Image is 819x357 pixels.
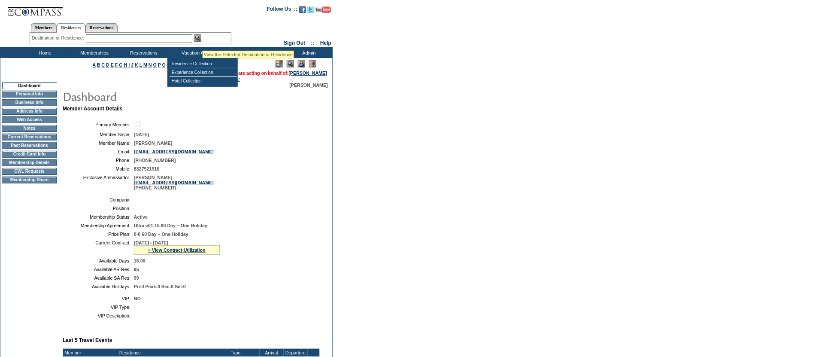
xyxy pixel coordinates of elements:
[66,158,130,163] td: Phone:
[134,166,159,171] span: 8327521516
[134,296,141,301] span: NO
[66,232,130,237] td: Price Plan:
[134,223,207,228] span: Ultra v01.15 60 Day – One Holiday
[276,60,283,67] img: Edit Mode
[134,149,214,154] a: [EMAIL_ADDRESS][DOMAIN_NAME]
[66,214,130,220] td: Membership Status:
[234,47,283,58] td: Reports
[66,267,130,272] td: Available AR Res:
[284,40,305,46] a: Sign Out
[134,258,146,263] span: 16.00
[204,52,293,57] div: View the Selected Destination or Residence
[57,23,85,33] a: Residences
[134,180,214,185] a: [EMAIL_ADDRESS][DOMAIN_NAME]
[2,116,57,123] td: Web Access
[143,62,147,67] a: M
[134,175,214,190] span: [PERSON_NAME] [PHONE_NUMBER]
[2,134,57,140] td: Current Reservations
[162,62,166,67] a: Q
[149,62,152,67] a: N
[2,151,57,158] td: Credit Card Info
[128,62,130,67] a: I
[31,23,57,32] a: Members
[66,275,130,281] td: Available SA Res:
[287,60,294,67] img: View Mode
[66,175,130,190] td: Exclusive Ambassador:
[134,232,188,237] span: 0-0 60 Day – One Holiday
[66,223,130,228] td: Membership Agreement:
[32,34,86,42] div: Destination or Residence:
[118,47,167,58] td: Reservations
[66,206,130,211] td: Position:
[170,60,237,68] td: Residence Collection
[134,140,172,146] span: [PERSON_NAME]
[2,108,57,115] td: Address Info
[2,142,57,149] td: Past Reservations
[158,62,161,67] a: P
[2,91,57,98] td: Personal Info
[62,88,234,105] img: pgTtlDashboard.gif
[66,149,130,154] td: Email:
[307,6,314,13] img: Follow us on Twitter
[66,305,130,310] td: VIP Type:
[299,6,306,13] img: Become our fan on Facebook
[167,47,234,58] td: Vacation Collection
[97,62,100,67] a: B
[170,77,237,85] td: Hotel Collection
[66,240,130,255] td: Current Contract:
[134,284,186,289] span: Pri:0 Peak:0 Sec:0 Sel:0
[66,197,130,202] td: Company:
[140,62,142,67] a: L
[101,62,105,67] a: C
[194,34,201,42] img: b_view.gif
[267,5,297,15] td: Follow Us ::
[63,337,112,343] b: Last 5 Travel Events
[229,349,259,357] td: Type
[124,62,127,67] a: H
[315,6,331,13] img: Subscribe to our YouTube Channel
[66,120,130,128] td: Primary Member:
[115,62,118,67] a: F
[134,132,149,137] span: [DATE]
[134,158,176,163] span: [PHONE_NUMBER]
[134,240,168,245] span: [DATE] - [DATE]
[135,62,138,67] a: K
[170,68,237,77] td: Experience Collection
[66,258,130,263] td: Available Days:
[66,284,130,289] td: Available Holidays:
[2,125,57,132] td: Notes
[119,62,122,67] a: G
[63,349,118,357] td: Member
[63,106,123,112] b: Member Account Details
[283,47,333,58] td: Admin
[19,47,69,58] td: Home
[289,70,327,76] a: [PERSON_NAME]
[260,349,284,357] td: Arrival
[66,313,130,318] td: VIP Description:
[2,159,57,166] td: Membership Details
[2,177,57,183] td: Membership Share
[290,82,328,88] span: [PERSON_NAME]
[2,82,57,89] td: Dashboard
[134,214,148,220] span: Active
[66,296,130,301] td: VIP:
[111,62,114,67] a: E
[69,47,118,58] td: Memberships
[284,349,308,357] td: Departure
[298,60,305,67] img: Impersonate
[66,166,130,171] td: Mobile:
[153,62,157,67] a: O
[134,275,139,281] span: 99
[148,247,206,253] a: » View Contract Utilization
[229,70,327,76] span: You are acting on behalf of:
[106,62,109,67] a: D
[66,140,130,146] td: Member Name:
[85,23,118,32] a: Reservations
[2,168,57,175] td: CWL Requests
[315,9,331,14] a: Subscribe to our YouTube Channel
[311,40,315,46] span: ::
[320,40,331,46] a: Help
[134,267,139,272] span: 95
[307,9,314,14] a: Follow us on Twitter
[2,99,57,106] td: Business Info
